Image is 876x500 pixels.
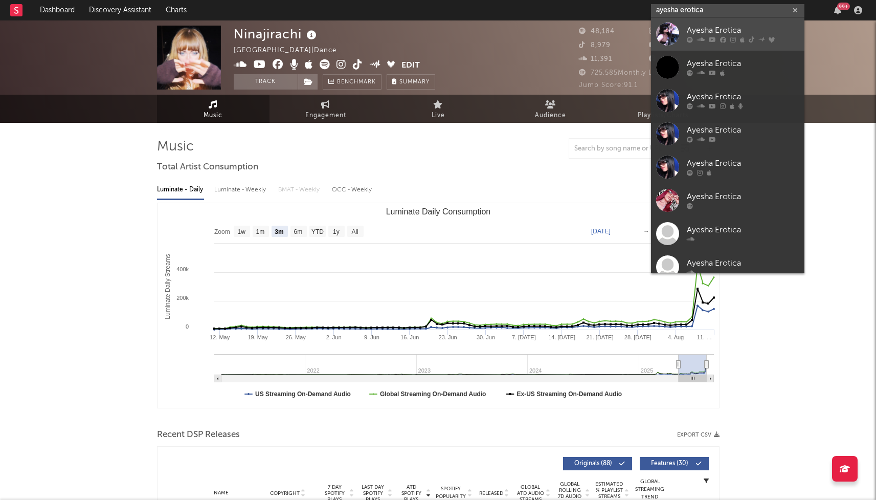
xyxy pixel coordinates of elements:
div: Ayesha Erotica [687,224,799,236]
button: Features(30) [640,457,709,470]
div: Ayesha Erotica [687,25,799,37]
text: 4. Aug [668,334,684,340]
text: 11. … [697,334,711,340]
text: 2. Jun [326,334,341,340]
button: Edit [401,59,420,72]
text: 0 [185,323,188,330]
text: 400k [176,266,189,272]
span: Live [432,110,445,122]
text: Luminate Daily Streams [164,254,171,319]
button: Originals(88) [563,457,632,470]
span: Summary [399,79,430,85]
span: Originals ( 88 ) [570,461,617,467]
a: Ayesha Erotica [651,17,804,51]
button: Summary [387,74,435,90]
text: 7. [DATE] [511,334,535,340]
text: 3m [275,228,283,235]
div: Luminate - Daily [157,181,204,199]
div: Name [188,489,255,497]
a: Ayesha Erotica [651,184,804,217]
div: Ayesha Erotica [687,124,799,137]
text: 30. Jun [476,334,495,340]
span: Released [479,490,503,496]
span: Copyright [270,490,300,496]
text: Ex-US Streaming On-Demand Audio [516,390,622,398]
span: 14,900 [649,42,685,49]
div: Ayesha Erotica [687,191,799,203]
svg: Luminate Daily Consumption [158,203,719,408]
a: Ayesha Erotica [651,150,804,184]
text: 14. [DATE] [548,334,575,340]
button: Track [234,74,298,90]
span: 11,391 [579,56,612,62]
div: [GEOGRAPHIC_DATA] | Dance [234,45,348,57]
span: Total Artist Consumption [157,161,258,173]
button: 99+ [834,6,841,14]
text: 1y [333,228,340,235]
text: YTD [311,228,323,235]
span: Audience [535,110,566,122]
text: 1m [256,228,264,235]
text: 9. Jun [364,334,379,340]
span: Engagement [305,110,346,122]
div: Ayesha Erotica [687,257,799,270]
a: Ayesha Erotica [651,117,804,150]
text: Global Streaming On-Demand Audio [379,390,486,398]
button: Export CSV [677,432,720,438]
text: 12. May [210,334,230,340]
span: Jump Score: 91.1 [579,82,638,89]
text: 6m [294,228,302,235]
div: 99 + [837,3,850,10]
text: 28. [DATE] [624,334,651,340]
input: Search for artists [651,4,804,17]
div: Ayesha Erotica [687,158,799,170]
text: 1w [237,228,245,235]
text: US Streaming On-Demand Audio [255,390,351,398]
text: Zoom [214,228,230,235]
div: Ayesha Erotica [687,58,799,70]
text: 200k [176,295,189,301]
text: All [351,228,358,235]
text: 26. May [285,334,306,340]
a: Music [157,95,269,123]
a: Ayesha Erotica [651,84,804,117]
text: → [643,228,649,235]
span: Music [204,110,222,122]
text: 19. May [248,334,268,340]
a: Engagement [269,95,382,123]
input: Search by song name or URL [569,145,677,153]
a: Live [382,95,495,123]
span: Playlists/Charts [638,110,688,122]
text: [DATE] [591,228,611,235]
text: 23. Jun [438,334,457,340]
span: 51,708 [649,28,684,35]
span: Features ( 30 ) [646,461,693,467]
span: Benchmark [337,76,376,89]
div: Ninajirachi [234,26,319,42]
a: Benchmark [323,74,381,90]
div: Luminate - Weekly [214,181,268,199]
span: 8,979 [579,42,611,49]
div: Ayesha Erotica [687,91,799,103]
div: OCC - Weekly [332,181,373,199]
a: Ayesha Erotica [651,217,804,250]
a: Audience [495,95,607,123]
text: Luminate Daily Consumption [386,207,490,216]
text: 21. [DATE] [586,334,613,340]
span: 725,585 Monthly Listeners [579,70,680,76]
span: 48,184 [579,28,615,35]
a: Ayesha Erotica [651,250,804,284]
text: 16. Jun [400,334,419,340]
a: Ayesha Erotica [651,51,804,84]
span: Recent DSP Releases [157,429,240,441]
a: Playlists/Charts [607,95,720,123]
span: 9,800 [649,56,681,62]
